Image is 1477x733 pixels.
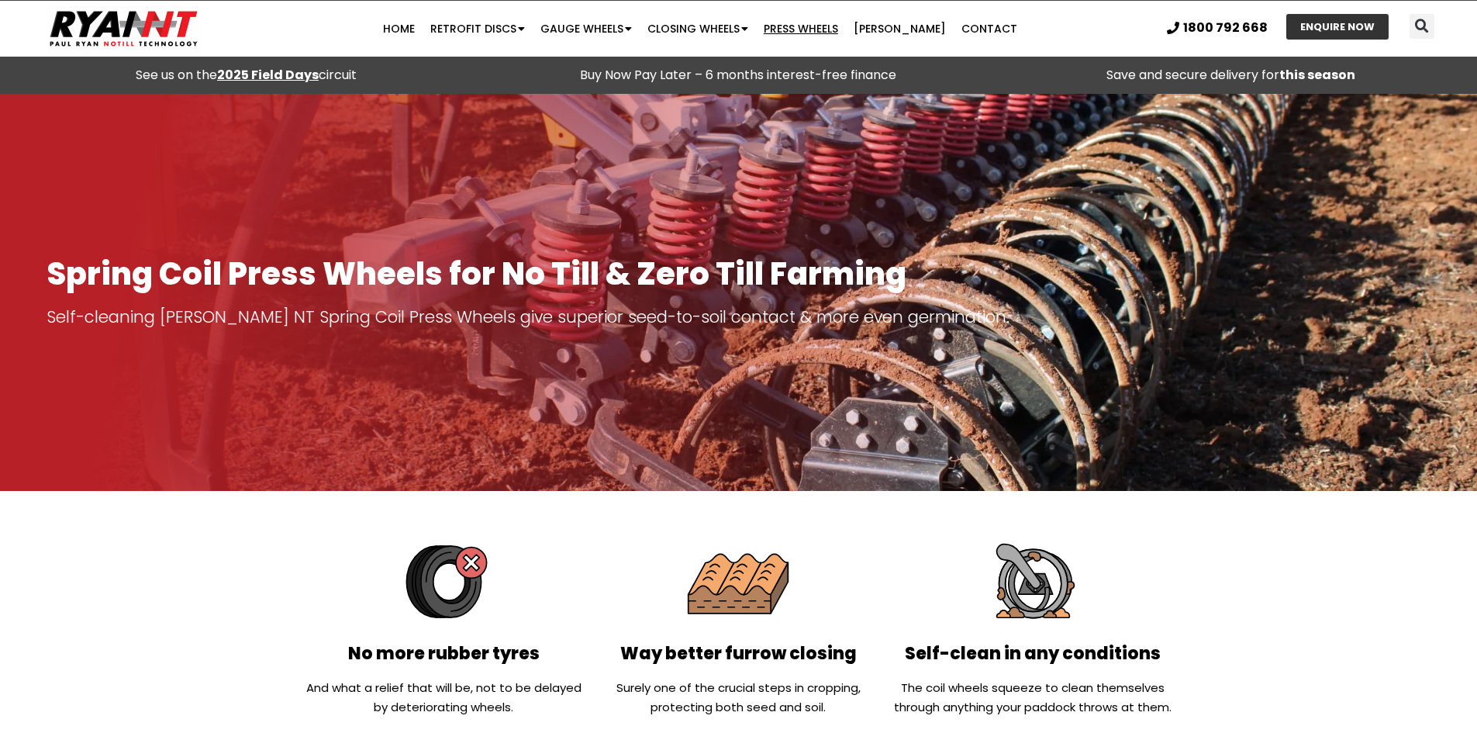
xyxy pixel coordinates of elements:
[846,13,954,44] a: [PERSON_NAME]
[1279,66,1355,84] strong: this season
[756,13,846,44] a: Press Wheels
[47,306,1430,328] p: Self-cleaning [PERSON_NAME] NT Spring Coil Press Wheels give superior seed-to-soil contact & more...
[682,526,794,638] img: Way better furrow closing
[217,66,319,84] a: 2025 Field Days
[1183,22,1268,34] span: 1800 792 668
[305,678,584,717] p: And what a relief that will be, not to be delayed by deteriorating wheels.
[640,13,756,44] a: Closing Wheels
[599,645,878,662] h2: Way better furrow closing
[305,645,584,662] h2: No more rubber tyres
[1167,22,1268,34] a: 1800 792 668
[286,13,1113,44] nav: Menu
[533,13,640,44] a: Gauge Wheels
[954,13,1025,44] a: Contact
[893,678,1172,717] p: The coil wheels squeeze to clean themselves through anything your paddock throws at them.
[423,13,533,44] a: Retrofit Discs
[500,64,977,86] p: Buy Now Pay Later – 6 months interest-free finance
[893,645,1172,662] h2: Self-clean in any conditions
[992,64,1469,86] p: Save and secure delivery for
[47,257,1430,291] h1: Spring Coil Press Wheels for No Till & Zero Till Farming
[375,13,423,44] a: Home
[1410,14,1434,39] div: Search
[388,526,500,638] img: No more rubber tyres
[1300,22,1375,32] span: ENQUIRE NOW
[1286,14,1389,40] a: ENQUIRE NOW
[977,526,1089,638] img: Handle the toughest conditions
[599,678,878,717] p: Surely one of the crucial steps in cropping, protecting both seed and soil.
[47,5,202,53] img: Ryan NT logo
[8,64,485,86] div: See us on the circuit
